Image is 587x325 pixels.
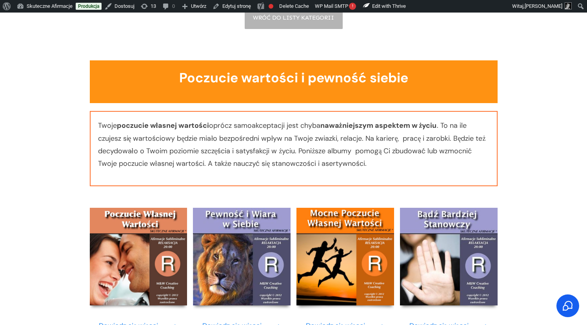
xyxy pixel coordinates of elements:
[179,69,408,87] font: Poczucie wartości i pewność siebie
[76,3,102,10] a: Produkcja
[117,121,209,130] span: poczucie własnej wartości
[193,208,291,305] img: Kontroluj Swoje Wydatki-dla MEZCZYZN M-T 1
[98,119,489,178] p: Twoje oprócz samoakceptacji jest chyba . To na ile czujesz się wartościowy będzie miało bezpośred...
[525,3,562,9] span: [PERSON_NAME]
[269,4,273,9] div: Nie ustawiono frazy kluczowej
[253,14,335,21] span: WRÓĆ DO LISTY KATEGORII
[245,6,343,29] a: WRÓĆ DO LISTY KATEGORII
[320,121,437,130] span: naważniejszym aspektem w życiu
[349,3,356,10] span: !
[400,208,498,305] img: Kontroluj Swoje Wydatki-dla MEZCZYZN AD 1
